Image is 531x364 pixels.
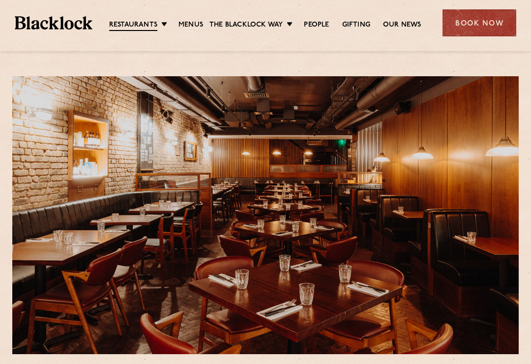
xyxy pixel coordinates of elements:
a: Menus [178,20,203,30]
a: People [304,20,329,30]
div: Book Now [442,9,516,36]
a: Restaurants [109,20,157,31]
a: The Blacklock Way [209,20,283,30]
a: Gifting [342,20,370,30]
img: BL_Textured_Logo-footer-cropped.svg [15,16,92,30]
a: Our News [383,20,421,30]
